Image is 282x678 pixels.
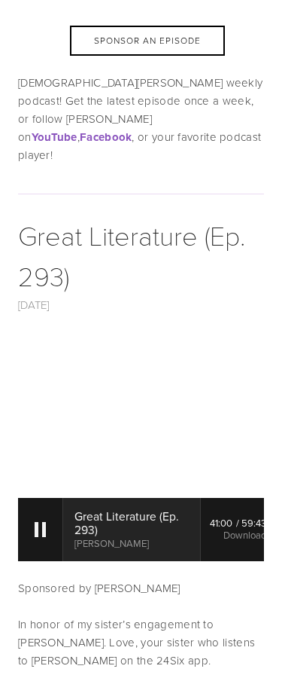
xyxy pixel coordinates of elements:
div: Sponsor an Episode [70,26,225,56]
a: YouTube [32,129,77,145]
a: Great Literature (Ep. 293) [18,216,245,294]
p: Sponsored by [PERSON_NAME] In honor of my sister’s engagement to [PERSON_NAME]. Love, your sister... [18,579,264,670]
a: Facebook [80,129,132,145]
a: Download [223,528,266,542]
p: [DEMOGRAPHIC_DATA][PERSON_NAME] weekly podcast! Get the latest episode once a week, or follow [PE... [18,74,264,164]
iframe: YouTube video player [18,341,264,480]
a: [DATE] [18,297,50,313]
